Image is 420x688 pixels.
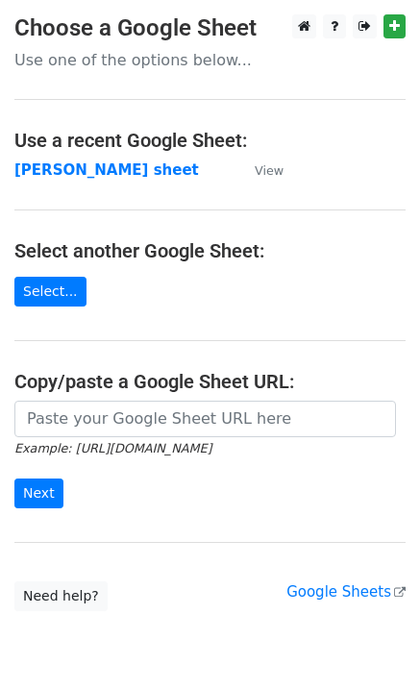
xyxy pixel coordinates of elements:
a: [PERSON_NAME] sheet [14,161,199,179]
p: Use one of the options below... [14,50,406,70]
a: Google Sheets [286,583,406,601]
h4: Select another Google Sheet: [14,239,406,262]
input: Next [14,479,63,508]
h3: Choose a Google Sheet [14,14,406,42]
small: View [255,163,284,178]
small: Example: [URL][DOMAIN_NAME] [14,441,211,455]
input: Paste your Google Sheet URL here [14,401,396,437]
a: Need help? [14,581,108,611]
a: Select... [14,277,86,307]
h4: Use a recent Google Sheet: [14,129,406,152]
h4: Copy/paste a Google Sheet URL: [14,370,406,393]
a: View [235,161,284,179]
